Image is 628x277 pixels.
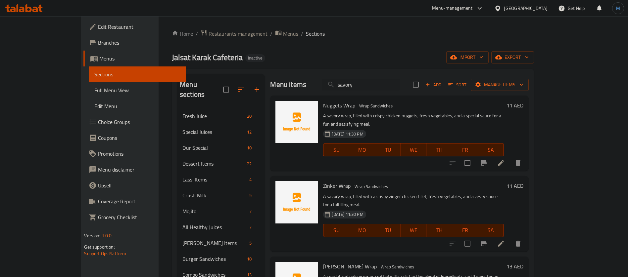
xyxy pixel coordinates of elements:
[481,145,501,155] span: SA
[497,53,529,61] span: export
[323,224,349,237] button: SU
[177,172,265,187] div: Lassi Items4
[177,140,265,156] div: Our Special10
[507,181,523,190] h6: 11 AED
[378,225,398,235] span: TU
[349,143,375,156] button: MO
[329,131,366,137] span: [DATE] 11:30 PM
[94,86,180,94] span: Full Menu View
[352,182,391,190] div: Wrap Sandwiches
[201,29,267,38] a: Restaurants management
[182,176,247,183] span: Lassi Items
[244,160,254,168] div: items
[98,213,180,221] span: Grocery Checklist
[352,145,372,155] span: MO
[177,108,265,124] div: Fresh Juice20
[275,29,298,38] a: Menus
[401,143,427,156] button: WE
[476,81,523,89] span: Manage items
[233,82,249,98] span: Sort sections
[323,192,504,209] p: A savory wrap, filled with a crispy zinger chicken fillet, fresh vegetables, and a zesty sauce fo...
[177,235,265,251] div: [PERSON_NAME] Items5
[245,55,265,61] span: Inactive
[323,100,355,110] span: Nuggets Wrap
[357,102,395,110] span: Wrap Sandwiches
[507,101,523,110] h6: 11 AED
[98,166,180,174] span: Menu disclaimer
[424,81,442,89] span: Add
[455,145,475,155] span: FR
[478,143,504,156] button: SA
[98,134,180,142] span: Coupons
[283,30,298,38] span: Menus
[182,112,244,120] span: Fresh Juice
[182,191,247,199] div: Crush Milk
[209,30,267,38] span: Restaurants management
[182,160,244,168] span: Dessert Items
[182,207,247,215] span: Mojito
[182,128,244,136] span: Special Juices
[244,256,254,262] span: 18
[247,240,254,246] span: 5
[444,80,471,90] span: Sort items
[476,236,492,252] button: Branch-specific-item
[182,239,247,247] div: Berry Items
[182,144,244,152] div: Our Special
[247,177,254,183] span: 4
[247,223,254,231] div: items
[460,237,474,251] span: Select to update
[452,224,478,237] button: FR
[247,207,254,215] div: items
[478,224,504,237] button: SA
[378,263,417,271] span: Wrap Sandwiches
[323,261,377,271] span: [PERSON_NAME] Wrap
[244,161,254,167] span: 22
[219,83,233,97] span: Select all sections
[323,112,504,128] p: A savory wrap, filled with crispy chicken nuggets, fresh vegetables, and a special sauce for a fu...
[83,114,186,130] a: Choice Groups
[182,239,247,247] span: [PERSON_NAME] Items
[94,102,180,110] span: Edit Menu
[98,23,180,31] span: Edit Restaurant
[429,225,450,235] span: TH
[98,181,180,189] span: Upsell
[177,187,265,203] div: Crush Milk5
[423,80,444,90] span: Add item
[102,231,112,240] span: 1.0.0
[247,239,254,247] div: items
[326,225,347,235] span: SU
[83,130,186,146] a: Coupons
[177,251,265,267] div: Burger Sandwiches18
[247,176,254,183] div: items
[329,211,366,218] span: [DATE] 11:30 PM
[455,225,475,235] span: FR
[270,30,272,38] li: /
[84,243,115,251] span: Get support on:
[270,80,306,90] h2: Menu items
[460,156,474,170] span: Select to update
[84,249,126,258] a: Support.OpsPlatform
[244,144,254,152] div: items
[510,236,526,252] button: delete
[84,231,100,240] span: Version:
[378,145,398,155] span: TU
[177,203,265,219] div: Mojito7
[275,181,318,223] img: Zinker Wrap
[323,181,351,191] span: Zinker Wrap
[404,225,424,235] span: WE
[83,51,186,66] a: Menus
[196,30,198,38] li: /
[423,80,444,90] button: Add
[244,112,254,120] div: items
[247,208,254,215] span: 7
[452,53,483,61] span: import
[177,156,265,172] div: Dessert Items22
[352,225,372,235] span: MO
[247,224,254,230] span: 7
[245,54,265,62] div: Inactive
[249,82,265,98] button: Add section
[177,219,265,235] div: All Healthy Juices7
